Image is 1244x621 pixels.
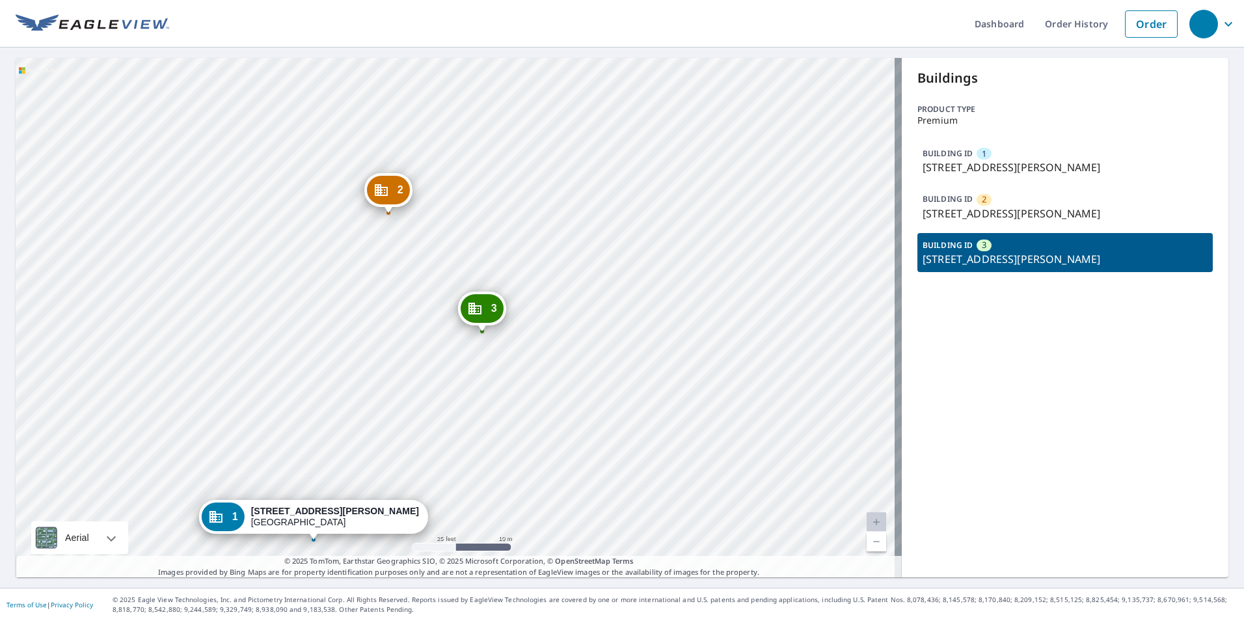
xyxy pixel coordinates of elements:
span: 2 [982,193,986,206]
span: © 2025 TomTom, Earthstar Geographics SIO, © 2025 Microsoft Corporation, © [284,556,634,567]
p: BUILDING ID [923,240,973,251]
a: Current Level 20, Zoom Out [867,532,886,551]
p: Premium [917,115,1213,126]
span: 1 [232,512,238,521]
span: 3 [491,303,497,313]
strong: [STREET_ADDRESS][PERSON_NAME] [251,506,419,516]
span: 2 [398,185,403,195]
p: © 2025 Eagle View Technologies, Inc. and Pictometry International Corp. All Rights Reserved. Repo... [113,595,1237,614]
div: Aerial [61,521,93,554]
span: 3 [982,239,986,251]
div: Aerial [31,521,128,554]
div: Dropped pin, building 3, Commercial property, 3771 Eiler St Saint Louis, MO 63116 [458,292,506,332]
a: Current Level 20, Zoom In Disabled [867,512,886,532]
p: BUILDING ID [923,148,973,159]
p: Images provided by Bing Maps are for property identification purposes only and are not a represen... [16,556,902,577]
a: Terms [612,556,634,566]
p: [STREET_ADDRESS][PERSON_NAME] [923,206,1208,221]
div: Dropped pin, building 2, Commercial property, 3806 Eiler St Saint Louis, MO 63116 [364,173,412,214]
p: [STREET_ADDRESS][PERSON_NAME] [923,251,1208,267]
p: Product type [917,103,1213,115]
p: Buildings [917,68,1213,88]
div: Dropped pin, building 1, Commercial property, 3805 Bates St Saint Louis, MO 63116 [199,500,428,540]
a: Privacy Policy [51,600,93,609]
p: [STREET_ADDRESS][PERSON_NAME] [923,159,1208,175]
div: [GEOGRAPHIC_DATA] [251,506,419,528]
p: | [7,601,93,609]
img: EV Logo [16,14,169,34]
span: 1 [982,148,986,160]
a: OpenStreetMap [555,556,610,566]
a: Terms of Use [7,600,47,609]
a: Order [1125,10,1178,38]
p: BUILDING ID [923,193,973,204]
